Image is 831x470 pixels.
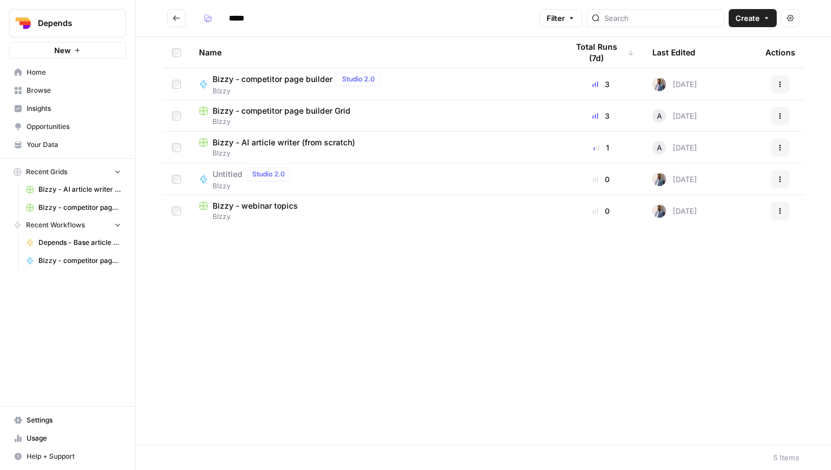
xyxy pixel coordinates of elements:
[199,72,549,96] a: Bizzy - competitor page builderStudio 2.0BIzzy
[9,63,126,81] a: Home
[26,167,67,177] span: Recent Grids
[652,204,697,218] div: [DATE]
[773,452,799,463] div: 5 Items
[27,451,121,462] span: Help + Support
[213,86,384,96] span: BIzzy
[652,173,697,186] div: [DATE]
[38,238,121,248] span: Depends - Base article writer
[13,13,33,33] img: Depends Logo
[27,415,121,425] span: Settings
[27,104,121,114] span: Insights
[213,105,350,117] span: Bizzy - competitor page builder Grid
[38,202,121,213] span: Bizzy - competitor page builder Grid
[38,18,106,29] span: Depends
[568,37,634,68] div: Total Runs (7d)
[9,163,126,180] button: Recent Grids
[26,220,85,230] span: Recent Workflows
[21,199,126,217] a: Bizzy - competitor page builder Grid
[765,37,795,68] div: Actions
[652,37,695,68] div: Last Edited
[568,174,634,185] div: 0
[9,136,126,154] a: Your Data
[21,234,126,252] a: Depends - Base article writer
[21,252,126,270] a: Bizzy - competitor page builder
[27,433,121,443] span: Usage
[9,217,126,234] button: Recent Workflows
[27,122,121,132] span: Opportunities
[568,205,634,217] div: 0
[199,117,549,127] span: BIzzy
[604,12,719,24] input: Search
[9,9,126,37] button: Workspace: Depends
[199,167,549,191] a: UntitledStudio 2.0BIzzy
[27,140,121,150] span: Your Data
[213,181,295,191] span: BIzzy
[213,137,355,148] span: Bizzy - AI article writer (from scratch)
[9,100,126,118] a: Insights
[199,37,549,68] div: Name
[199,200,549,222] a: Bizzy - webinar topicsBIzzy
[9,42,126,59] button: New
[652,173,666,186] img: 542af2wjek5zirkck3dd1n2hljhm
[199,212,549,222] span: BIzzy
[652,204,666,218] img: 542af2wjek5zirkck3dd1n2hljhm
[213,74,332,85] span: Bizzy - competitor page builder
[652,141,697,154] div: [DATE]
[539,9,582,27] button: Filter
[342,74,375,84] span: Studio 2.0
[652,77,666,91] img: 542af2wjek5zirkck3dd1n2hljhm
[652,77,697,91] div: [DATE]
[199,137,549,158] a: Bizzy - AI article writer (from scratch)BIzzy
[38,184,121,195] span: Bizzy - AI article writer (from scratch)
[38,256,121,266] span: Bizzy - competitor page builder
[735,12,760,24] span: Create
[199,105,549,127] a: Bizzy - competitor page builder GridBIzzy
[568,110,634,122] div: 3
[252,169,285,179] span: Studio 2.0
[729,9,777,27] button: Create
[213,200,298,212] span: Bizzy - webinar topics
[547,12,565,24] span: Filter
[657,142,662,153] span: A
[657,110,662,122] span: A
[54,45,71,56] span: New
[27,67,121,77] span: Home
[9,447,126,465] button: Help + Support
[199,148,549,158] span: BIzzy
[9,118,126,136] a: Opportunities
[568,79,634,90] div: 3
[21,180,126,199] a: Bizzy - AI article writer (from scratch)
[27,85,121,96] span: Browse
[9,81,126,100] a: Browse
[167,9,185,27] button: Go back
[652,109,697,123] div: [DATE]
[9,411,126,429] a: Settings
[9,429,126,447] a: Usage
[213,169,243,180] span: Untitled
[568,142,634,153] div: 1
